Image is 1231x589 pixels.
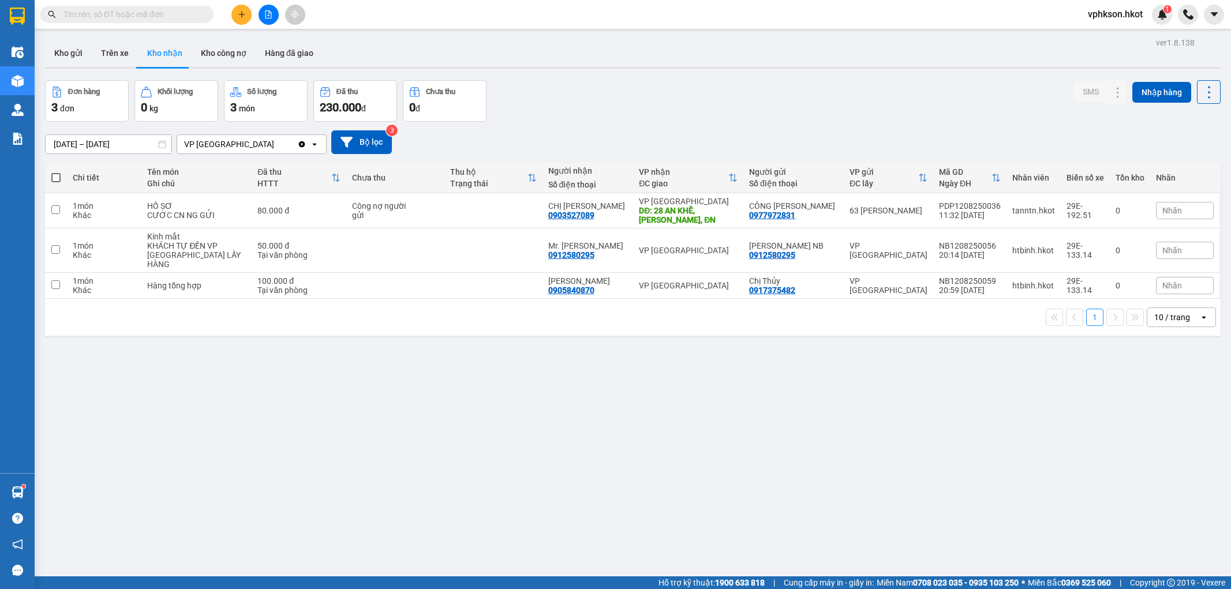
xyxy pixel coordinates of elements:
div: Tồn kho [1116,173,1144,182]
th: Toggle SortBy [252,163,346,193]
th: Toggle SortBy [633,163,743,193]
strong: 0708 023 035 - 0935 103 250 [913,578,1019,587]
th: Toggle SortBy [844,163,933,193]
span: 1 [1165,5,1169,13]
span: notification [12,539,23,550]
strong: 1900 633 818 [715,578,765,587]
div: 100.000 đ [257,276,341,286]
div: Công nợ người gửi [352,201,410,220]
div: HTTT [257,179,331,188]
div: 29E-133.14 [1067,241,1104,260]
img: warehouse-icon [12,104,24,116]
div: VP [GEOGRAPHIC_DATA] [850,276,927,295]
div: 0912580295 [548,250,594,260]
div: Chị Thủy [749,276,838,286]
span: question-circle [12,513,23,524]
button: SMS [1073,81,1108,102]
div: Số điện thoại [548,180,628,189]
span: copyright [1167,579,1175,587]
span: 0 [141,100,147,114]
div: Trạng thái [450,179,527,188]
div: Mr. Luca Martin [548,241,628,250]
button: Hàng đã giao [256,39,323,67]
span: món [239,104,255,113]
button: caret-down [1204,5,1224,25]
span: ⚪️ [1022,580,1025,585]
span: 3 [51,100,58,114]
button: Kho gửi [45,39,92,67]
div: Khác [73,286,136,295]
button: plus [231,5,252,25]
div: Chưa thu [352,173,439,182]
img: solution-icon [12,133,24,145]
button: Đơn hàng3đơn [45,80,129,122]
div: Anh Vũ [548,276,628,286]
img: icon-new-feature [1157,9,1168,20]
strong: 0369 525 060 [1061,578,1111,587]
div: NB1208250059 [939,276,1001,286]
div: Kính mắt [147,232,246,241]
img: warehouse-icon [12,486,24,498]
sup: 3 [386,125,398,136]
div: 10 / trang [1154,312,1190,323]
button: Đã thu230.000đ [313,80,397,122]
div: 1 món [73,201,136,211]
div: 50.000 đ [257,241,341,250]
div: Ngày ĐH [939,179,991,188]
span: 3 [230,100,237,114]
div: VP nhận [639,167,728,177]
button: Nhập hàng [1132,82,1191,103]
div: Số điện thoại [749,179,838,188]
div: VP gửi [850,167,918,177]
div: Ghi chú [147,179,246,188]
span: vphkson.hkot [1079,7,1152,21]
div: 0917375482 [749,286,795,295]
span: kg [149,104,158,113]
svg: open [1199,313,1208,322]
svg: open [310,140,319,149]
div: htbinh.hkot [1012,246,1055,255]
span: message [12,565,23,576]
span: caret-down [1209,9,1219,20]
div: VP [GEOGRAPHIC_DATA] [639,246,738,255]
span: Miền Bắc [1028,576,1111,589]
span: | [773,576,775,589]
button: Kho nhận [138,39,192,67]
span: Miền Nam [877,576,1019,589]
div: Khác [73,211,136,220]
sup: 1 [1163,5,1172,13]
div: Người gửi [749,167,838,177]
img: logo-vxr [10,7,25,25]
button: Trên xe [92,39,138,67]
svg: Clear value [297,140,306,149]
img: phone-icon [1183,9,1193,20]
div: Chi tiết [73,173,136,182]
div: PDP1208250036 [939,201,1001,211]
input: Selected VP Đà Nẵng. [275,138,276,150]
th: Toggle SortBy [933,163,1006,193]
div: 63 [PERSON_NAME] [850,206,927,215]
div: 0 [1116,281,1144,290]
div: VP [GEOGRAPHIC_DATA] [184,138,274,150]
div: 20:14 [DATE] [939,250,1001,260]
img: warehouse-icon [12,75,24,87]
span: đ [361,104,366,113]
div: VP [GEOGRAPHIC_DATA] [639,281,738,290]
div: 29E-192.51 [1067,201,1104,220]
div: CƯỚC CN NG GỬI [147,211,246,220]
span: plus [238,10,246,18]
div: htbinh.hkot [1012,281,1055,290]
div: ĐC lấy [850,179,918,188]
div: ver 1.8.138 [1156,36,1195,49]
input: Select a date range. [46,135,171,153]
div: ĐL Anh Khanh NB [749,241,838,250]
div: VP [GEOGRAPHIC_DATA] [639,197,738,206]
div: 1 món [73,241,136,250]
button: Bộ lọc [331,130,392,154]
div: Tại văn phòng [257,286,341,295]
span: Hỗ trợ kỹ thuật: [658,576,765,589]
div: 80.000 đ [257,206,341,215]
button: aim [285,5,305,25]
div: CÔNG TY LONG VÂN [749,201,838,211]
div: Đã thu [336,88,358,96]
